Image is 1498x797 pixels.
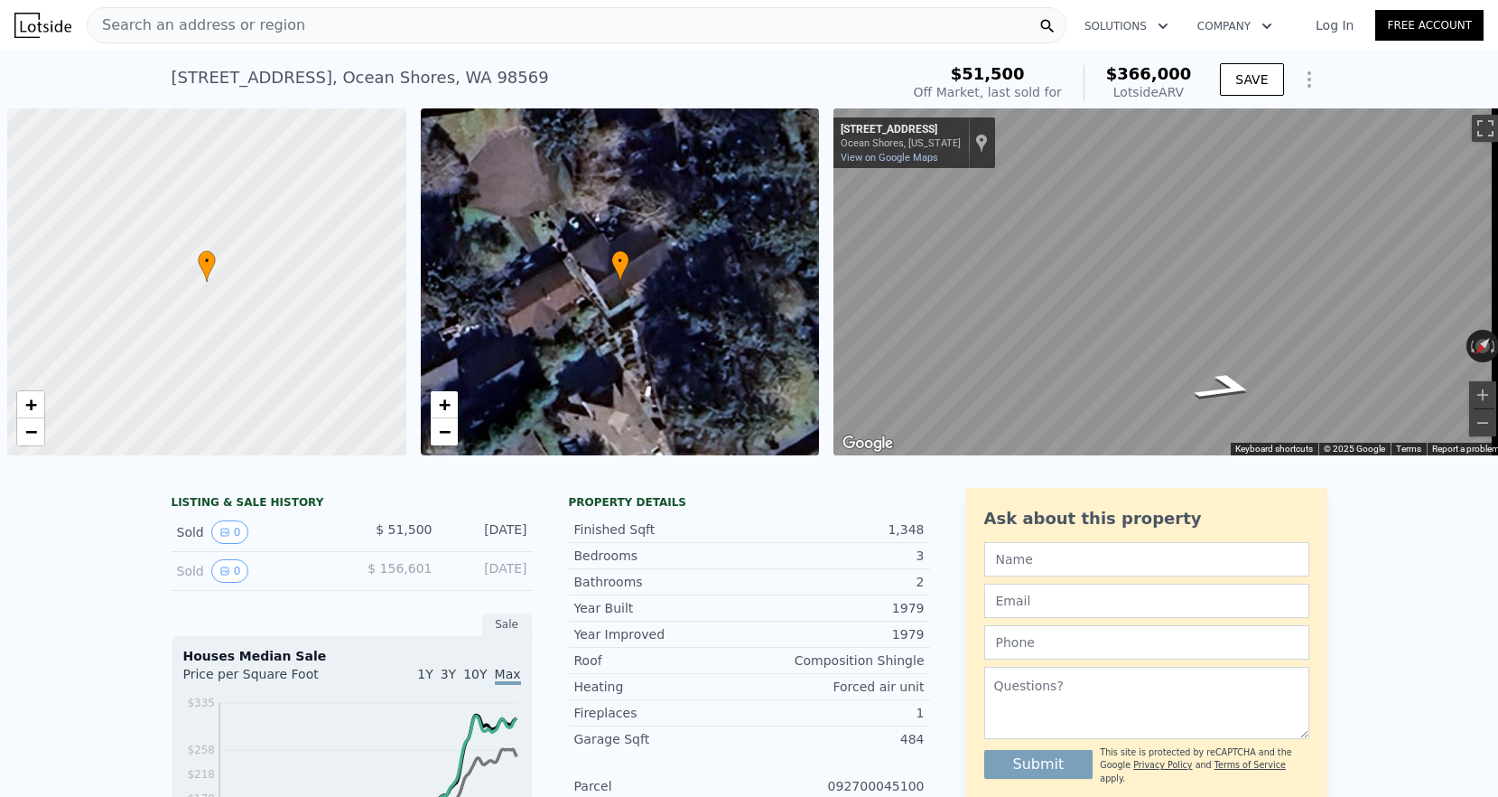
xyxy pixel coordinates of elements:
[198,250,216,282] div: •
[1375,10,1484,41] a: Free Account
[1324,444,1385,454] span: © 2025 Google
[984,625,1309,660] input: Phone
[1396,444,1421,454] a: Terms (opens in new tab)
[749,599,925,617] div: 1979
[749,704,925,722] div: 1
[841,137,961,149] div: Ocean Shores, [US_STATE]
[574,777,749,795] div: Parcel
[749,652,925,670] div: Composition Shingle
[88,14,305,36] span: Search an address or region
[25,393,37,416] span: +
[438,393,450,416] span: +
[984,506,1309,531] div: Ask about this property
[447,520,527,544] div: [DATE]
[1100,746,1308,785] div: This site is protected by reCAPTCHA and the Google and apply.
[749,573,925,591] div: 2
[1294,16,1375,34] a: Log In
[841,123,961,137] div: [STREET_ADDRESS]
[1466,330,1476,362] button: Rotate counterclockwise
[198,253,216,269] span: •
[177,520,338,544] div: Sold
[17,391,44,418] a: Zoom in
[441,667,456,681] span: 3Y
[1106,64,1192,83] span: $366,000
[749,520,925,539] div: 1,348
[172,65,549,90] div: [STREET_ADDRESS] , Ocean Shores , WA 98569
[183,647,521,665] div: Houses Median Sale
[574,652,749,670] div: Roof
[749,777,925,795] div: 092700045100
[574,547,749,565] div: Bedrooms
[1168,367,1283,408] path: Go West, Mallard Ct SE
[187,768,215,781] tspan: $218
[749,730,925,748] div: 484
[574,678,749,696] div: Heating
[211,559,249,583] button: View historical data
[574,573,749,591] div: Bathrooms
[574,730,749,748] div: Garage Sqft
[211,520,249,544] button: View historical data
[183,665,352,694] div: Price per Square Foot
[438,420,450,443] span: −
[838,432,898,455] img: Google
[951,64,1025,83] span: $51,500
[376,522,432,537] span: $ 51,500
[1291,61,1327,98] button: Show Options
[463,667,487,681] span: 10Y
[1220,63,1283,96] button: SAVE
[1235,443,1313,455] button: Keyboard shortcuts
[611,250,629,282] div: •
[172,495,533,513] div: LISTING & SALE HISTORY
[1183,10,1287,42] button: Company
[574,520,749,539] div: Finished Sqft
[482,613,533,636] div: Sale
[1214,760,1286,770] a: Terms of Service
[984,584,1309,618] input: Email
[749,625,925,643] div: 1979
[447,559,527,583] div: [DATE]
[17,418,44,445] a: Zoom out
[1469,409,1496,436] button: Zoom out
[25,420,37,443] span: −
[431,418,458,445] a: Zoom out
[984,750,1093,779] button: Submit
[1469,381,1496,408] button: Zoom in
[495,667,521,685] span: Max
[1106,83,1192,101] div: Lotside ARV
[838,432,898,455] a: Open this area in Google Maps (opens a new window)
[611,253,629,269] span: •
[187,697,215,709] tspan: $335
[574,599,749,617] div: Year Built
[841,152,938,164] a: View on Google Maps
[975,133,988,153] a: Show location on map
[1070,10,1183,42] button: Solutions
[574,704,749,722] div: Fireplaces
[574,625,749,643] div: Year Improved
[187,744,215,756] tspan: $258
[431,391,458,418] a: Zoom in
[569,495,930,510] div: Property details
[749,678,925,696] div: Forced air unit
[984,542,1309,577] input: Name
[14,13,71,38] img: Lotside
[417,667,433,681] span: 1Y
[177,559,338,583] div: Sold
[1133,760,1192,770] a: Privacy Policy
[914,83,1062,101] div: Off Market, last sold for
[749,547,925,565] div: 3
[368,561,432,576] span: $ 156,601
